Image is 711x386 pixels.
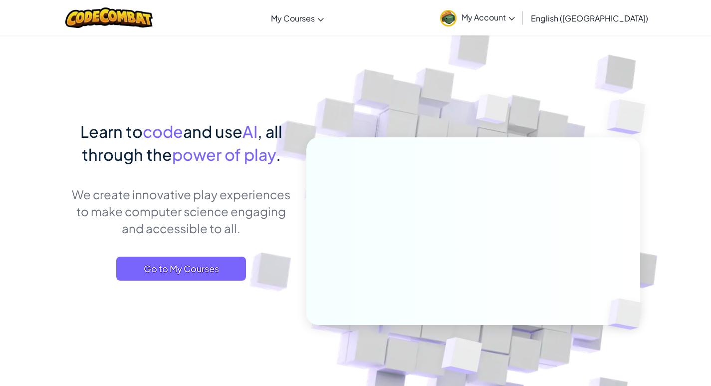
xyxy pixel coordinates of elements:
[526,4,653,31] a: English ([GEOGRAPHIC_DATA])
[172,144,276,164] span: power of play
[143,121,183,141] span: code
[271,13,315,23] span: My Courses
[435,2,520,33] a: My Account
[276,144,281,164] span: .
[183,121,242,141] span: and use
[531,13,648,23] span: English ([GEOGRAPHIC_DATA])
[587,75,673,159] img: Overlap cubes
[65,7,153,28] img: CodeCombat logo
[116,257,246,281] a: Go to My Courses
[457,74,529,149] img: Overlap cubes
[80,121,143,141] span: Learn to
[71,186,291,237] p: We create innovative play experiences to make computer science engaging and accessible to all.
[462,12,515,22] span: My Account
[266,4,329,31] a: My Courses
[242,121,257,141] span: AI
[440,10,457,26] img: avatar
[591,278,666,351] img: Overlap cubes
